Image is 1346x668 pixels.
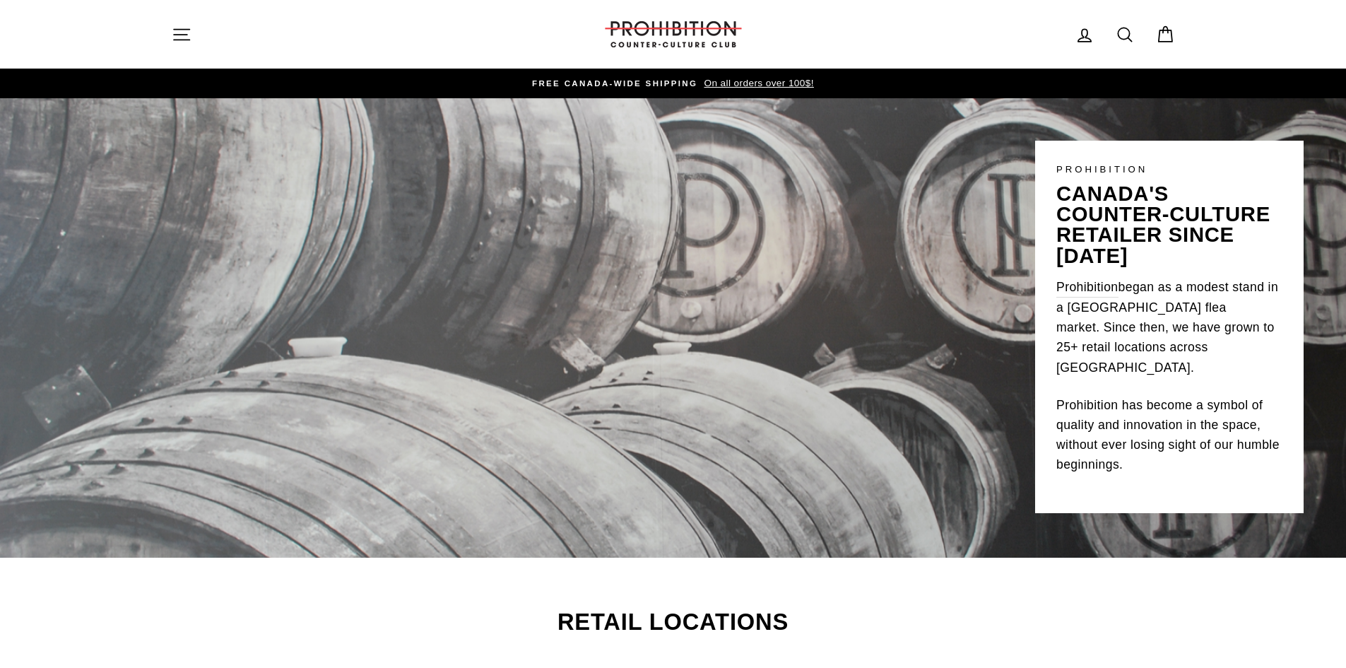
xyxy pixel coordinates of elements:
p: Prohibition has become a symbol of quality and innovation in the space, without ever losing sight... [1056,395,1282,475]
p: PROHIBITION [1056,162,1282,177]
img: PROHIBITION COUNTER-CULTURE CLUB [603,21,744,47]
p: began as a modest stand in a [GEOGRAPHIC_DATA] flea market. Since then, we have grown to 25+ reta... [1056,277,1282,377]
h2: Retail Locations [172,611,1175,634]
p: canada's counter-culture retailer since [DATE] [1056,184,1282,266]
span: FREE CANADA-WIDE SHIPPING [532,79,697,88]
a: Prohibition [1056,277,1118,298]
a: FREE CANADA-WIDE SHIPPING On all orders over 100$! [175,76,1171,91]
span: On all orders over 100$! [700,78,813,88]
